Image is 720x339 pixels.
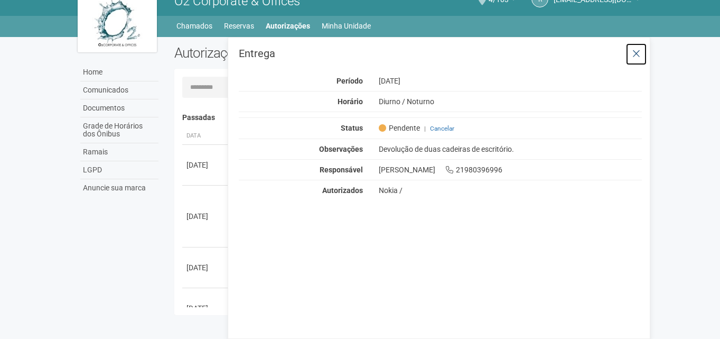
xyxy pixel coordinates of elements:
[371,97,650,106] div: Diurno / Noturno
[266,19,310,33] a: Autorizações
[182,114,635,122] h4: Passadas
[319,145,363,153] strong: Observações
[379,186,642,195] div: Nokia /
[186,303,226,314] div: [DATE]
[80,99,158,117] a: Documentos
[322,19,371,33] a: Minha Unidade
[322,186,363,195] strong: Autorizados
[371,144,650,154] div: Devolução de duas cadeiras de escritório.
[174,45,400,61] h2: Autorizações
[341,124,363,132] strong: Status
[186,262,226,273] div: [DATE]
[80,179,158,197] a: Anuncie sua marca
[80,117,158,143] a: Grade de Horários dos Ônibus
[182,127,230,145] th: Data
[80,81,158,99] a: Comunicados
[224,19,254,33] a: Reservas
[371,76,650,86] div: [DATE]
[430,125,454,132] a: Cancelar
[336,77,363,85] strong: Período
[80,63,158,81] a: Home
[371,165,650,175] div: [PERSON_NAME] 21980396996
[176,19,212,33] a: Chamados
[379,123,420,133] span: Pendente
[80,143,158,161] a: Ramais
[80,161,158,179] a: LGPD
[338,97,363,106] strong: Horário
[320,166,363,174] strong: Responsável
[186,160,226,170] div: [DATE]
[424,125,426,132] span: |
[239,48,642,59] h3: Entrega
[186,211,226,222] div: [DATE]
